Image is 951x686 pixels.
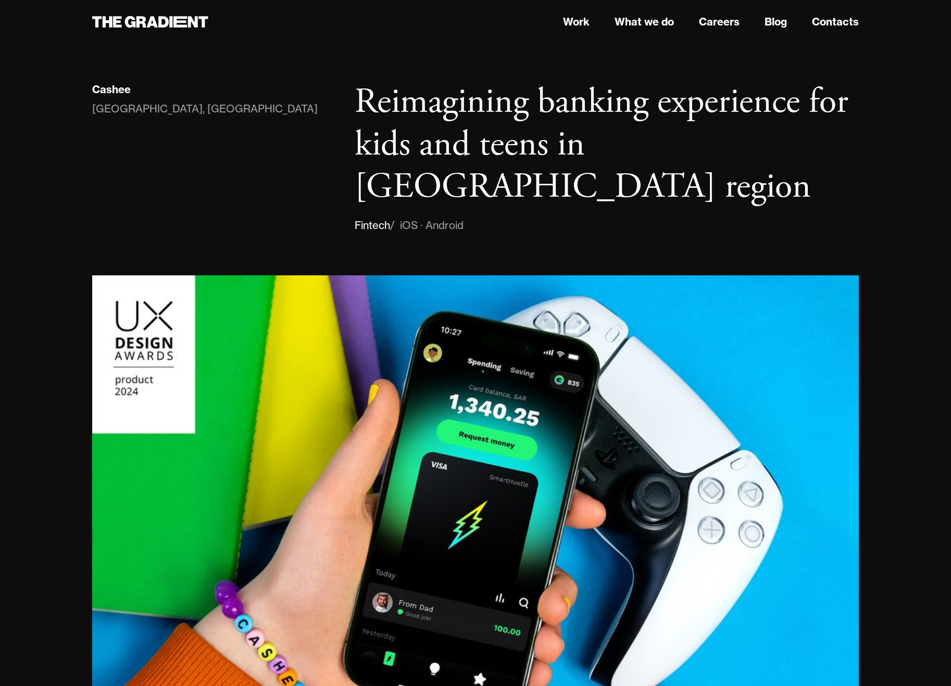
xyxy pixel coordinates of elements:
a: Contacts [812,14,859,30]
a: Blog [765,14,787,30]
div: [GEOGRAPHIC_DATA], [GEOGRAPHIC_DATA] [92,100,318,117]
a: Work [563,14,590,30]
a: What we do [615,14,674,30]
div: / iOS · Android [390,217,464,234]
div: Cashee [92,83,131,96]
a: Careers [699,14,740,30]
div: Fintech [355,217,390,234]
h1: Reimagining banking experience for kids and teens in [GEOGRAPHIC_DATA] region [355,81,859,209]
